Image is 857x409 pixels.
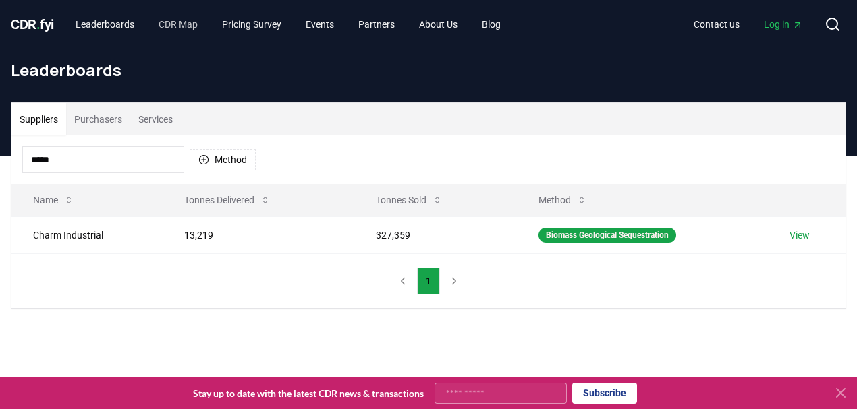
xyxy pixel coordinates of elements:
nav: Main [683,12,814,36]
a: About Us [408,12,468,36]
button: Services [130,103,181,135]
button: Suppliers [11,103,66,135]
a: Pricing Survey [211,12,292,36]
a: Blog [471,12,512,36]
span: Log in [764,18,803,31]
button: Method [190,149,256,170]
button: Tonnes Sold [365,187,453,214]
a: Contact us [683,12,750,36]
a: View [790,228,810,242]
span: CDR fyi [11,16,54,32]
td: 327,359 [354,216,517,253]
button: Tonnes Delivered [173,187,281,214]
a: Leaderboards [65,12,145,36]
button: Name [22,187,85,214]
a: CDR Map [148,12,209,36]
h1: Leaderboards [11,59,846,81]
button: Purchasers [66,103,130,135]
span: . [36,16,40,32]
a: Log in [753,12,814,36]
a: Partners [348,12,406,36]
td: Charm Industrial [11,216,163,253]
div: Biomass Geological Sequestration [538,228,676,243]
a: CDR.fyi [11,15,54,34]
nav: Main [65,12,512,36]
button: 1 [417,268,440,294]
a: Events [295,12,345,36]
button: Method [528,187,598,214]
td: 13,219 [163,216,354,253]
